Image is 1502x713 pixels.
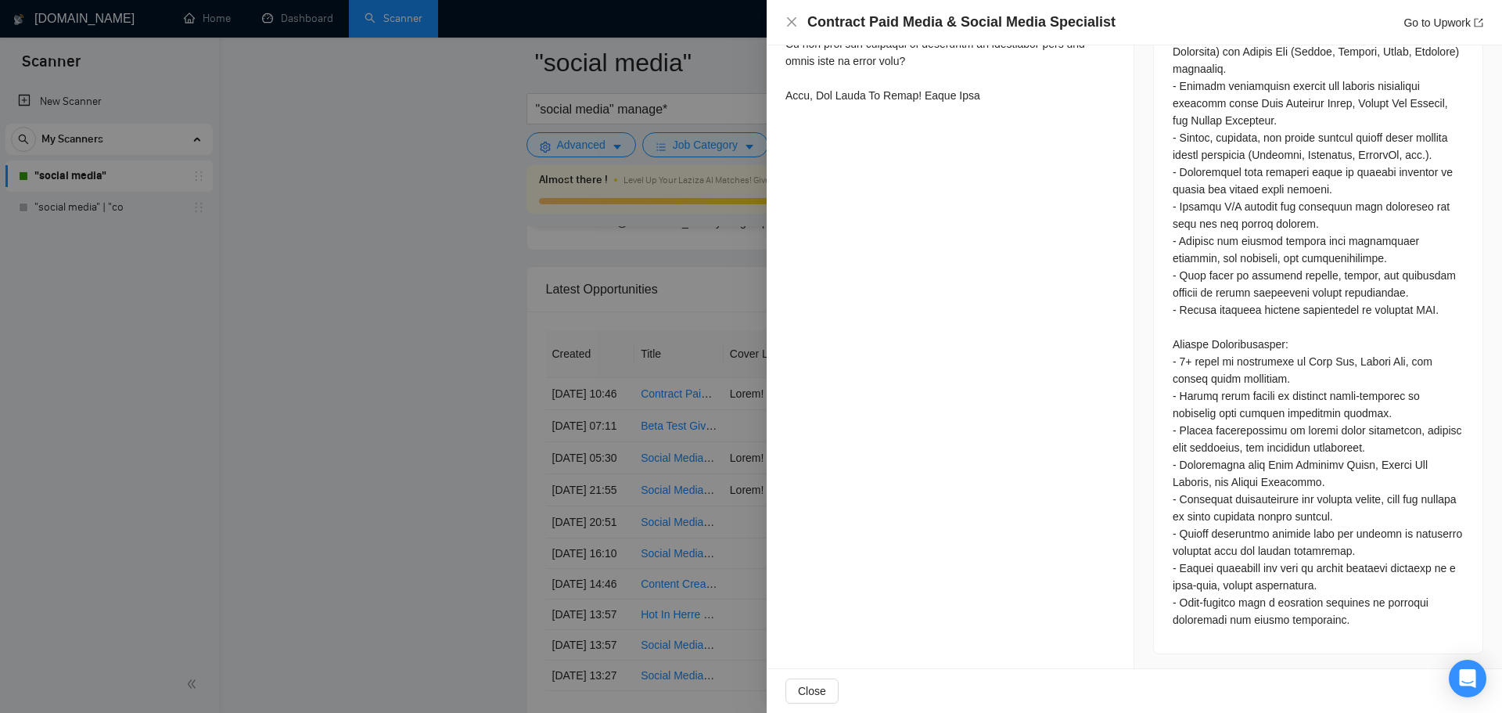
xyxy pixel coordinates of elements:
[1403,16,1483,29] a: Go to Upworkexport
[785,16,798,28] span: close
[1449,660,1486,697] div: Open Intercom Messenger
[1474,18,1483,27] span: export
[785,679,839,704] button: Close
[785,16,798,29] button: Close
[798,682,826,700] span: Close
[807,13,1116,32] h4: Contract Paid Media & Social Media Specialist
